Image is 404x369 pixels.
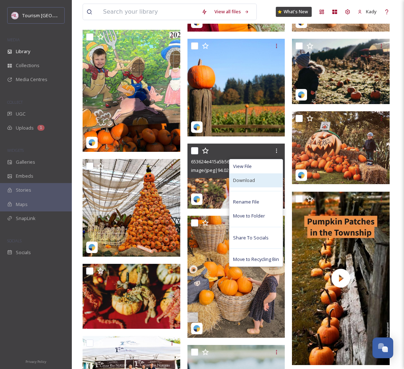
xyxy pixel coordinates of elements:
span: Move to Folder [233,212,265,219]
span: Privacy Policy [25,359,46,364]
img: snapsea-logo.png [88,244,96,251]
img: 1f029b072c8abcbb150038bd7836879df0d1653c05b480fe4f3c079a91e31f60.jpg [83,159,180,257]
span: Media Centres [16,76,47,83]
span: Galleries [16,159,35,165]
span: Embeds [16,173,33,179]
span: WIDGETS [7,148,24,153]
img: 03098de03b22ac0522b6f5a348ef247dfddeb789ad0cad8f4364f47749059336.jpg [83,30,180,152]
button: Open Chat [372,337,393,358]
span: Stories [16,187,31,193]
img: cropped-langley.webp [11,12,19,19]
span: UGC [16,111,25,117]
img: 0a8d1ed1095c6584d611daca767318559d59e9be496d8b3660f779029ee7eb42.jpg [187,216,285,338]
span: Collections [16,62,40,69]
img: snapsea-logo.png [193,196,200,203]
span: Socials [16,249,31,256]
img: snapsea-logo.png [88,139,96,146]
img: thumbnail [292,192,390,365]
input: Search your library [99,4,198,20]
div: 1 [37,125,45,131]
img: 65e7302c162a83242913959ef677866e42006345fb14c4cd5a3b553446063148.jpg [187,39,285,136]
img: snapsea-logo.png [193,123,200,131]
span: MEDIA [7,37,20,42]
span: Rename File [233,198,259,205]
span: Move to Recycling Bin [233,256,279,263]
img: snapsea-logo.png [298,172,305,179]
span: SOCIALS [7,238,22,243]
span: Download [233,177,255,184]
img: snapsea-logo.png [298,91,305,98]
span: COLLECT [7,99,23,105]
span: Tourism [GEOGRAPHIC_DATA] [22,12,87,19]
img: ca1143c0106ed6ca7df6b44df87ff9160aa48169c646e708f8bec0a8474fc496.jpg [292,111,390,184]
span: View File [233,163,252,170]
span: Library [16,48,30,55]
span: Maps [16,201,28,208]
a: View all files [211,5,253,19]
a: What's New [276,7,312,17]
img: THE BOG-12.jpg [83,264,180,329]
span: 653624e415a5b564d18d1f6b5d4c871bf0bc897d6bbb9aecc423ec387b0f6a67.jpg [191,158,361,165]
a: Privacy Policy [25,357,46,365]
span: Uploads [16,125,34,131]
span: Kady [366,8,377,15]
img: 270f6b48ae5eedb9f2bee54574679292f94d35eedcb38a297c62296e9e9ff679.jpg [292,39,390,104]
span: SnapLink [16,215,36,222]
img: snapsea-logo.png [193,325,200,332]
span: Share To Socials [233,234,269,241]
span: image/jpeg | 94.02 kB | 1080 x 718 [191,167,258,173]
a: Kady [354,5,380,19]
